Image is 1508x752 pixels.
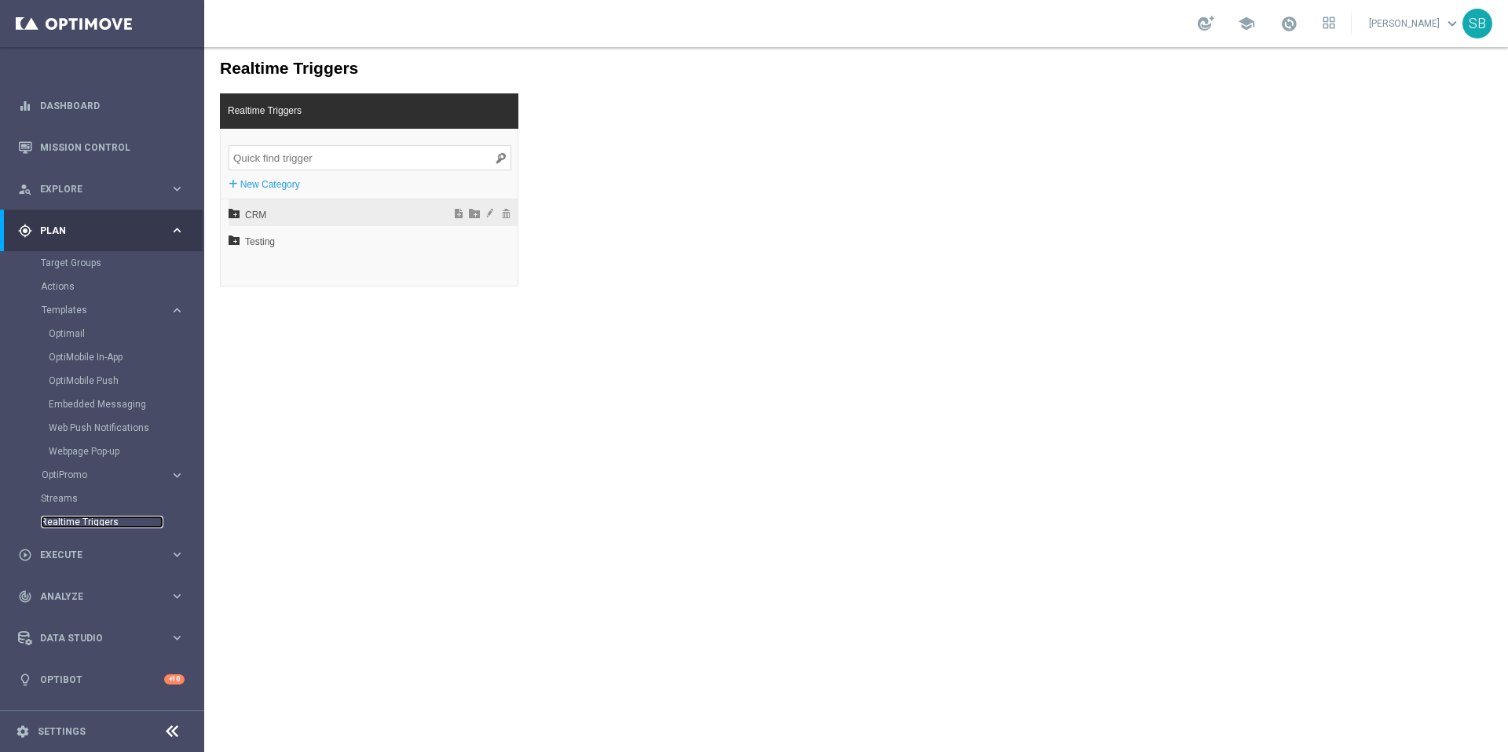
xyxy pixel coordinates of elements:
[49,440,203,463] div: Webpage Pop-up
[41,516,163,528] a: Realtime Triggers
[40,226,170,235] span: Plan
[49,327,163,340] a: Optimail
[16,725,30,739] i: settings
[1367,12,1462,35] a: [PERSON_NAME]keyboard_arrow_down
[41,155,214,181] span: CRM
[40,592,170,601] span: Analyze
[170,181,185,196] i: keyboard_arrow_right
[41,510,203,534] div: Realtime Triggers
[42,305,154,315] span: Templates
[18,673,32,687] i: lightbulb
[18,85,185,126] div: Dashboard
[42,470,154,480] span: OptiPromo
[42,305,170,315] div: Templates
[41,469,185,481] button: OptiPromo keyboard_arrow_right
[170,589,185,604] i: keyboard_arrow_right
[41,251,203,275] div: Target Groups
[42,470,170,480] div: OptiPromo
[40,184,170,194] span: Explore
[41,181,214,208] span: Testing
[38,727,86,736] a: Settings
[170,547,185,562] i: keyboard_arrow_right
[18,590,32,604] i: track_changes
[294,160,309,171] span: Delete
[18,548,170,562] div: Execute
[18,224,32,238] i: gps_fixed
[170,630,185,645] i: keyboard_arrow_right
[1444,15,1461,32] span: keyboard_arrow_down
[17,632,185,644] button: Data Studio keyboard_arrow_right
[18,224,170,238] div: Plan
[41,280,163,293] a: Actions
[17,674,185,686] button: lightbulb Optibot +10
[40,85,185,126] a: Dashboard
[49,345,203,369] div: OptiMobile In-App
[247,160,262,171] span: New trigger
[18,590,170,604] div: Analyze
[164,674,185,684] div: +10
[49,416,203,440] div: Web Push Notifications
[49,445,163,458] a: Webpage Pop-up
[18,126,185,168] div: Mission Control
[1238,15,1255,32] span: school
[170,223,185,238] i: keyboard_arrow_right
[49,422,163,434] a: Web Push Notifications
[17,141,185,154] button: Mission Control
[18,631,170,645] div: Data Studio
[170,303,185,318] i: keyboard_arrow_right
[49,351,163,363] a: OptiMobile In-App
[40,659,164,700] a: Optibot
[18,548,32,562] i: play_circle_outline
[18,99,32,113] i: equalizer
[278,160,294,171] span: Rename
[16,50,105,77] span: Realtime Triggers
[49,392,203,416] div: Embedded Messaging
[41,487,203,510] div: Streams
[36,130,96,145] label: New Category
[49,374,163,387] a: OptiMobile Push
[17,183,185,195] button: person_search Explore keyboard_arrow_right
[41,492,163,505] a: Streams
[41,463,203,487] div: OptiPromo
[41,275,203,298] div: Actions
[41,298,203,463] div: Templates
[18,182,170,196] div: Explore
[17,100,185,112] button: equalizer Dashboard
[1462,9,1492,38] div: SB
[49,369,203,392] div: OptiMobile Push
[41,257,163,269] a: Target Groups
[17,590,185,603] button: track_changes Analyze keyboard_arrow_right
[49,398,163,411] a: Embedded Messaging
[170,468,185,483] i: keyboard_arrow_right
[17,225,185,237] button: gps_fixed Plan keyboard_arrow_right
[17,549,185,561] button: play_circle_outline Execute keyboard_arrow_right
[18,182,32,196] i: person_search
[24,129,34,144] label: +
[40,550,170,560] span: Execute
[262,160,278,171] span: New Category
[40,633,170,643] span: Data Studio
[41,304,185,316] button: Templates keyboard_arrow_right
[40,126,185,168] a: Mission Control
[24,98,307,123] input: Quick find trigger
[49,322,203,345] div: Optimail
[18,659,185,700] div: Optibot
